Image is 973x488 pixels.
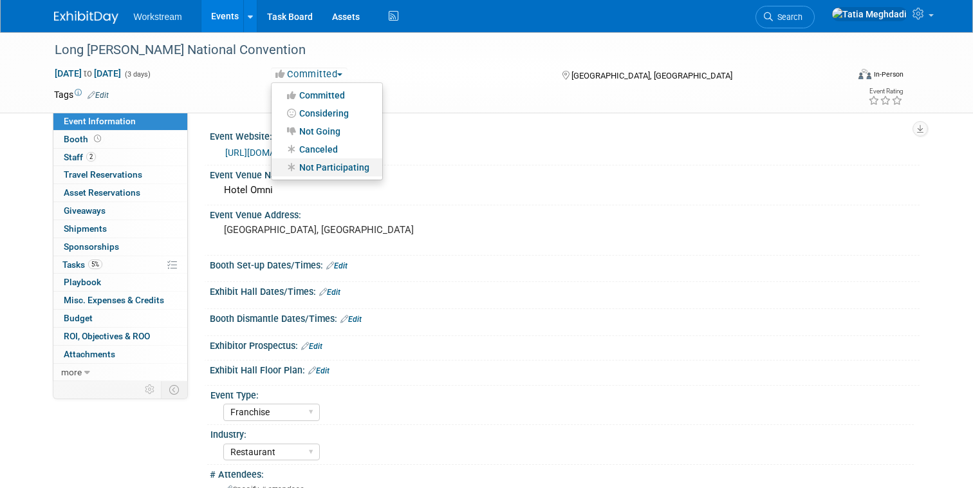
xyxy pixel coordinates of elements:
div: Industry: [210,425,914,441]
a: Budget [53,310,187,327]
a: Committed [272,86,382,104]
div: In-Person [873,70,903,79]
div: Exhibitor Prospectus: [210,336,920,353]
a: Edit [319,288,340,297]
span: 2 [86,152,96,162]
span: Staff [64,152,96,162]
span: Playbook [64,277,101,287]
span: to [82,68,94,79]
span: Attachments [64,349,115,359]
div: Event Website: [210,127,920,144]
span: Travel Reservations [64,169,142,180]
div: Booth Dismantle Dates/Times: [210,309,920,326]
a: Tasks5% [53,256,187,274]
a: Edit [340,315,362,324]
img: ExhibitDay [54,11,118,24]
a: Attachments [53,346,187,363]
a: Event Information [53,113,187,130]
div: Event Type: [210,386,914,402]
span: Misc. Expenses & Credits [64,295,164,305]
div: Event Rating [868,88,903,95]
a: Not Participating [272,158,382,176]
td: Tags [54,88,109,101]
span: Workstream [134,12,182,22]
a: Considering [272,104,382,122]
span: more [61,367,82,377]
a: Search [755,6,815,28]
div: Booth Set-up Dates/Times: [210,256,920,272]
a: Staff2 [53,149,187,166]
img: Format-Inperson.png [858,69,871,79]
a: [URL][DOMAIN_NAME] [225,147,316,158]
a: Booth [53,131,187,148]
a: Not Going [272,122,382,140]
div: Exhibit Hall Dates/Times: [210,282,920,299]
a: Edit [326,261,347,270]
div: Event Venue Name: [210,165,920,182]
a: ROI, Objectives & ROO [53,328,187,345]
a: Playbook [53,274,187,291]
span: (3 days) [124,70,151,79]
span: [DATE] [DATE] [54,68,122,79]
a: Shipments [53,220,187,238]
pre: [GEOGRAPHIC_DATA], [GEOGRAPHIC_DATA] [224,224,492,236]
span: Shipments [64,223,107,234]
span: [GEOGRAPHIC_DATA], [GEOGRAPHIC_DATA] [571,71,732,80]
a: Canceled [272,140,382,158]
span: Budget [64,313,93,323]
a: Asset Reservations [53,184,187,202]
a: Edit [301,342,322,351]
span: 5% [88,259,102,269]
span: Search [773,12,802,22]
button: Committed [271,68,347,81]
td: Toggle Event Tabs [161,381,187,398]
div: # Attendees: [210,465,920,481]
span: Tasks [62,259,102,270]
img: Tatia Meghdadi [831,7,907,21]
a: Misc. Expenses & Credits [53,292,187,309]
span: Giveaways [64,205,106,216]
a: more [53,364,187,381]
a: Edit [308,366,329,375]
a: Giveaways [53,202,187,220]
div: Event Venue Address: [210,205,920,221]
div: Hotel Omni [219,180,910,200]
span: Booth not reserved yet [91,134,104,144]
span: Booth [64,134,104,144]
a: Travel Reservations [53,166,187,183]
div: Event Format [778,67,903,86]
div: Exhibit Hall Floor Plan: [210,361,920,377]
span: Sponsorships [64,241,119,252]
div: Long [PERSON_NAME] National Convention [50,39,831,62]
td: Personalize Event Tab Strip [139,381,162,398]
span: Asset Reservations [64,187,140,198]
a: Sponsorships [53,238,187,256]
span: Event Information [64,116,136,126]
a: Edit [88,91,109,100]
span: ROI, Objectives & ROO [64,331,150,341]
